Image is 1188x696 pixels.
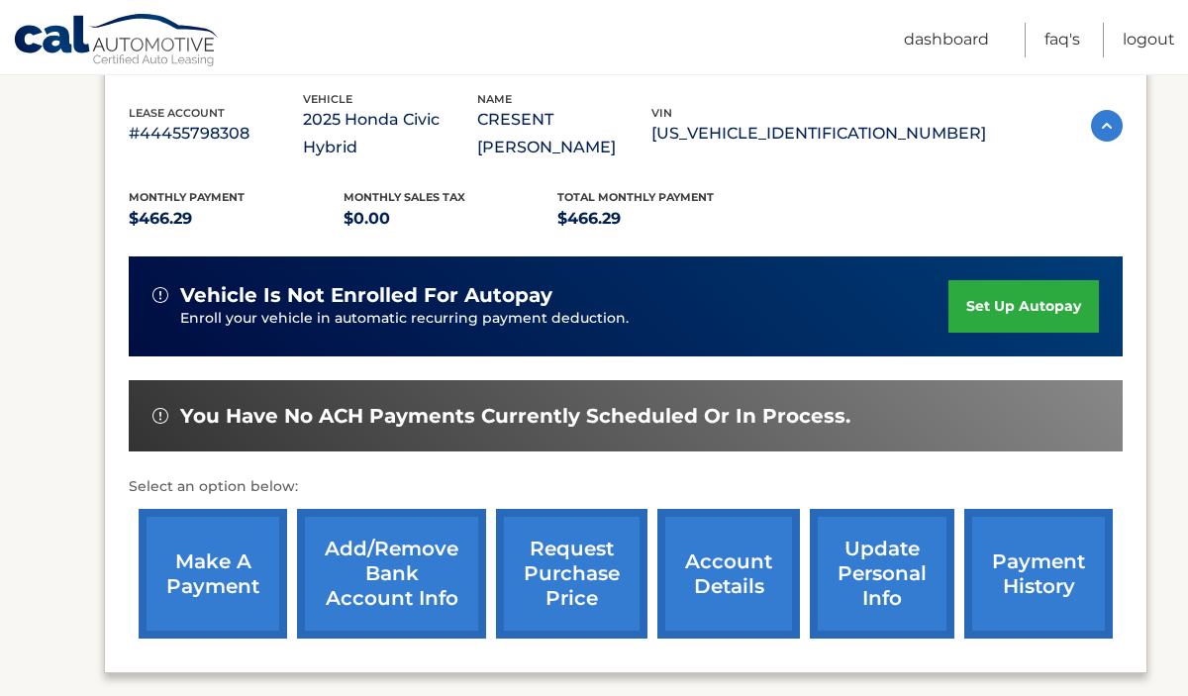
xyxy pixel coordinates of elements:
[129,475,1123,499] p: Select an option below:
[496,509,647,639] a: request purchase price
[557,190,714,204] span: Total Monthly Payment
[303,92,352,106] span: vehicle
[129,120,303,148] p: #44455798308
[344,205,558,233] p: $0.00
[303,106,477,161] p: 2025 Honda Civic Hybrid
[152,287,168,303] img: alert-white.svg
[904,23,989,57] a: Dashboard
[129,106,225,120] span: lease account
[1123,23,1175,57] a: Logout
[964,509,1113,639] a: payment history
[1044,23,1080,57] a: FAQ's
[344,190,465,204] span: Monthly sales Tax
[651,120,986,148] p: [US_VEHICLE_IDENTIFICATION_NUMBER]
[1091,110,1123,142] img: accordion-active.svg
[152,408,168,424] img: alert-white.svg
[129,190,245,204] span: Monthly Payment
[13,13,221,70] a: Cal Automotive
[948,280,1099,333] a: set up autopay
[180,308,948,330] p: Enroll your vehicle in automatic recurring payment deduction.
[297,509,486,639] a: Add/Remove bank account info
[477,92,512,106] span: name
[477,106,651,161] p: CRESENT [PERSON_NAME]
[557,205,772,233] p: $466.29
[180,283,552,308] span: vehicle is not enrolled for autopay
[129,205,344,233] p: $466.29
[810,509,954,639] a: update personal info
[180,404,850,429] span: You have no ACH payments currently scheduled or in process.
[651,106,672,120] span: vin
[657,509,800,639] a: account details
[139,509,287,639] a: make a payment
